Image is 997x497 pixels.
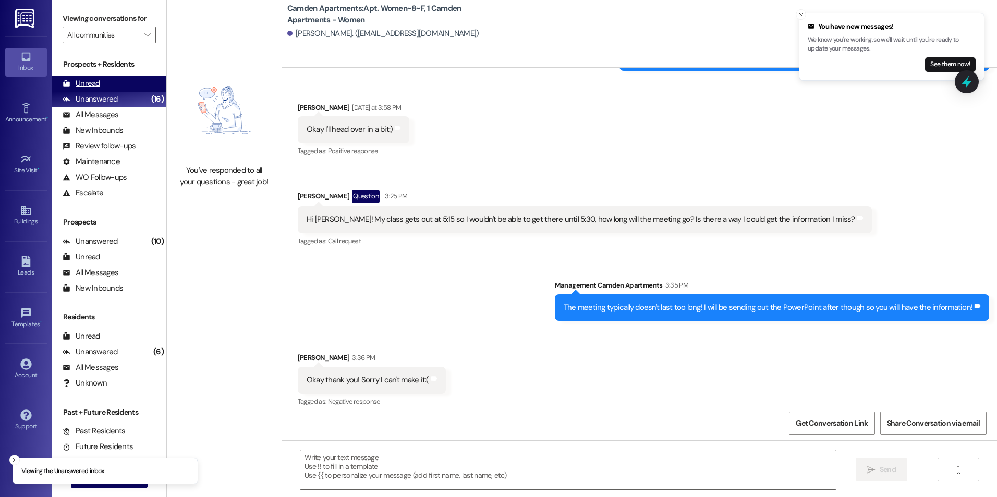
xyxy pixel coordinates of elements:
p: We know you're working, so we'll wait until you're ready to update your messages. [808,35,976,54]
div: Tagged as: [298,394,446,409]
a: Leads [5,253,47,281]
div: You have new messages! [808,21,976,32]
button: Share Conversation via email [880,412,987,435]
div: All Messages [63,267,118,278]
div: Review follow-ups [63,141,136,152]
a: Account [5,355,47,383]
button: See them now! [925,57,976,72]
div: [PERSON_NAME] [298,352,446,367]
span: Get Conversation Link [796,418,868,429]
div: 3:35 PM [663,280,688,291]
div: You've responded to all your questions - great job! [178,165,270,188]
a: Site Visit • [5,151,47,179]
button: Close toast [9,455,20,465]
div: Unanswered [63,236,118,247]
div: Escalate [63,188,103,198]
span: Share Conversation via email [887,418,980,429]
div: Unread [63,78,100,89]
label: Viewing conversations for [63,10,156,27]
div: Management Camden Apartments [555,280,989,294]
a: Inbox [5,48,47,76]
div: Prospects [52,217,166,228]
div: Past + Future Residents [52,407,166,418]
button: Get Conversation Link [789,412,874,435]
div: Tagged as: [298,233,872,249]
div: Prospects + Residents [52,59,166,70]
div: Unknown [63,378,107,389]
div: The meeting typically doesn't last too long! I will be sending out the PowerPoint after though so... [564,302,972,313]
span: • [38,165,39,172]
i:  [954,466,962,474]
a: Support [5,406,47,434]
span: Positive response [328,146,378,155]
img: ResiDesk Logo [15,9,37,28]
button: Close toast [796,9,806,20]
div: Tagged as: [298,143,410,158]
span: • [40,319,42,326]
img: empty-state [178,61,270,160]
i:  [144,31,150,39]
div: All Messages [63,362,118,373]
div: All Messages [63,109,118,120]
a: Buildings [5,202,47,230]
div: 3:36 PM [349,352,375,363]
div: [PERSON_NAME] [298,190,872,206]
b: Camden Apartments: Apt. Women~8~F, 1 Camden Apartments - Women [287,3,496,26]
div: Unanswered [63,94,118,105]
span: Call request [328,237,361,245]
div: Past Residents [63,426,126,437]
div: WO Follow-ups [63,172,127,183]
div: New Inbounds [63,283,123,294]
div: New Inbounds [63,125,123,136]
div: (16) [149,91,166,107]
p: Viewing the Unanswered inbox [21,467,104,476]
div: (6) [151,344,166,360]
div: Residents [52,312,166,322]
div: Question [352,190,380,203]
span: Send [880,464,896,475]
div: Okay thank you! Sorry I can't make it:( [307,375,429,386]
div: Future Residents [63,441,133,452]
div: [PERSON_NAME]. ([EMAIL_ADDRESS][DOMAIN_NAME]) [287,28,479,39]
div: Unread [63,331,100,342]
input: All communities [67,27,139,43]
div: Maintenance [63,156,120,167]
div: Unanswered [63,346,118,357]
div: 3:25 PM [382,191,407,202]
div: Hi [PERSON_NAME]! My class gets out at 5:15 so I wouldn't be able to get there until 5:30, how lo... [307,214,855,225]
button: Send [856,458,907,481]
span: Negative response [328,397,380,406]
span: • [46,114,48,121]
div: [DATE] at 3:58 PM [349,102,401,113]
div: Unread [63,252,100,263]
div: (10) [149,233,166,250]
i:  [867,466,875,474]
div: Okay I'll head over in a bit:) [307,124,393,135]
div: [PERSON_NAME] [298,102,410,117]
a: Templates • [5,304,47,332]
